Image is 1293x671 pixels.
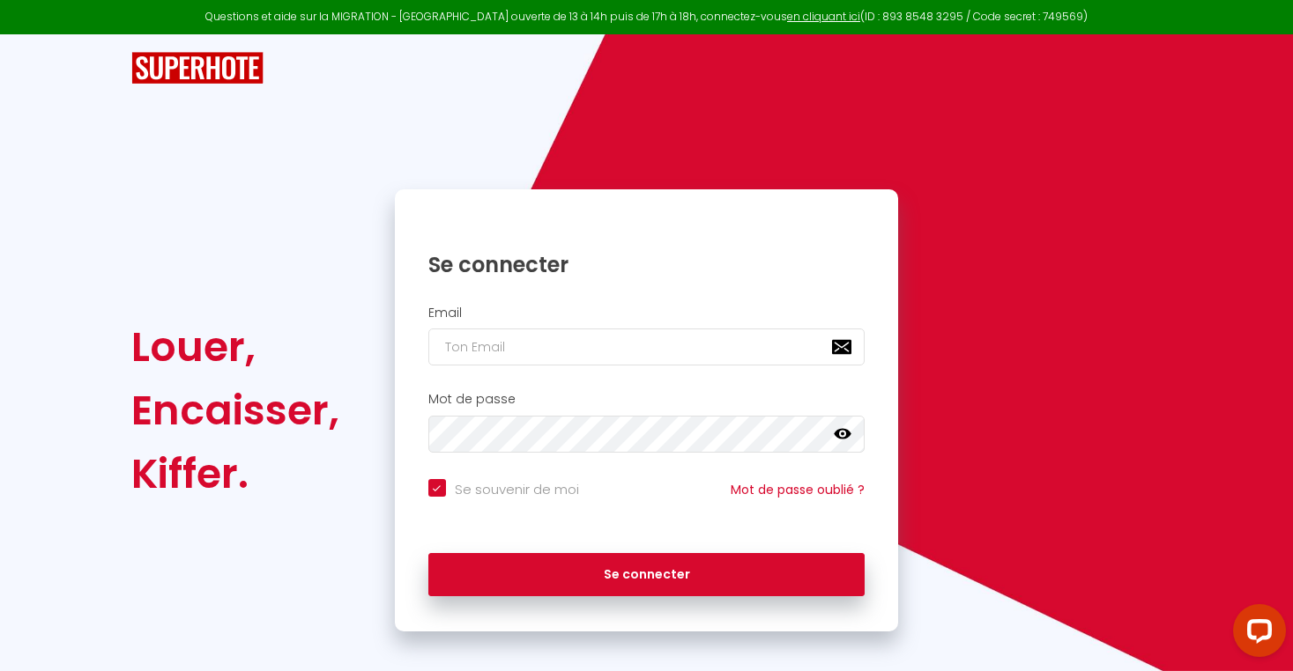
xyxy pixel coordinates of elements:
a: Mot de passe oublié ? [731,481,865,498]
iframe: LiveChat chat widget [1219,597,1293,671]
h2: Mot de passe [428,392,866,407]
div: Louer, [131,315,339,379]
div: Encaisser, [131,379,339,442]
h2: Email [428,306,866,321]
div: Kiffer. [131,442,339,505]
h1: Se connecter [428,251,866,278]
img: SuperHote logo [131,52,264,85]
a: en cliquant ici [787,9,860,24]
input: Ton Email [428,328,866,365]
button: Se connecter [428,553,866,597]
